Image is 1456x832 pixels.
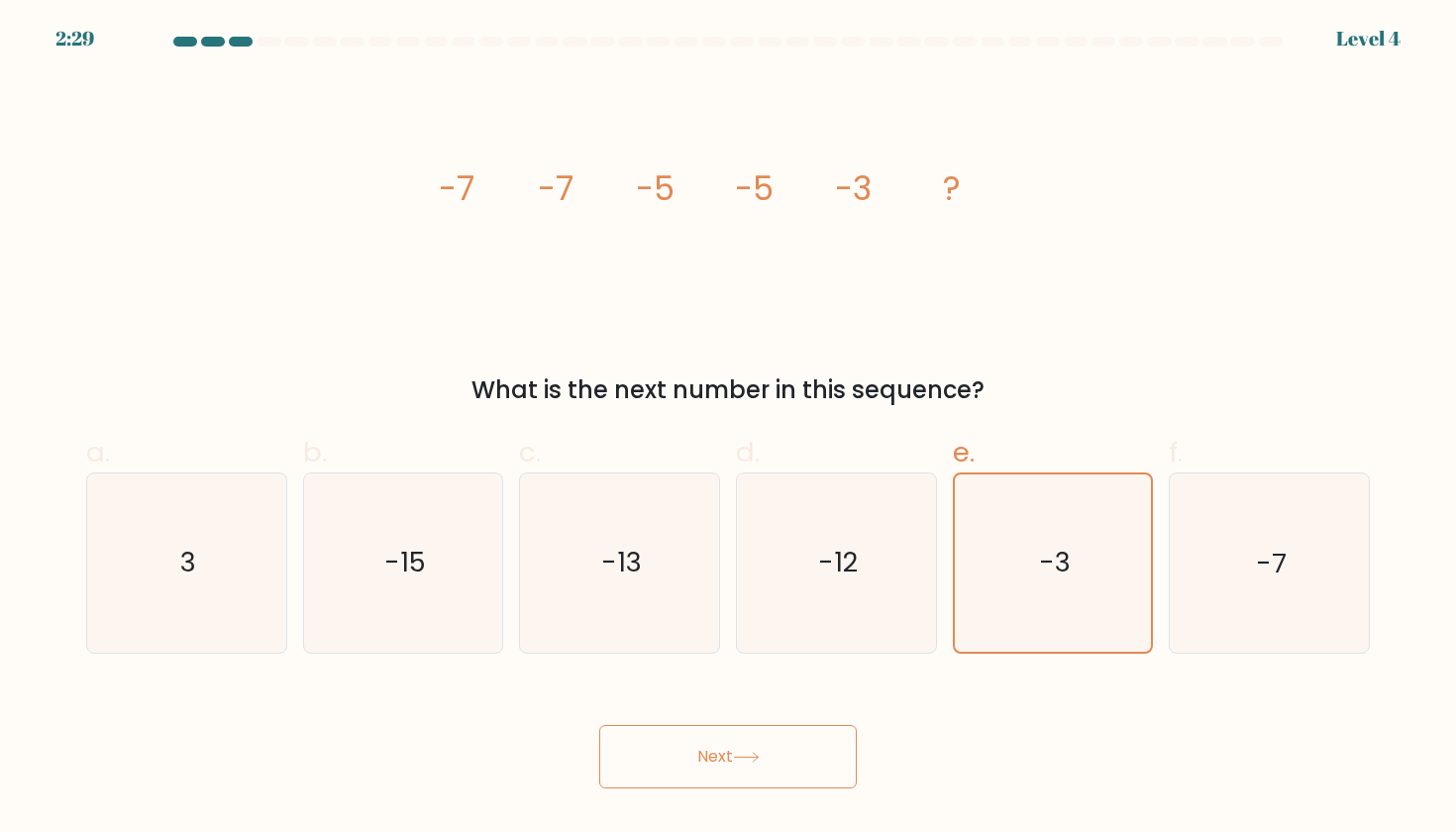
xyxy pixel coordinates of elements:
text: -15 [384,545,426,581]
text: -13 [601,545,642,581]
text: -7 [1256,545,1287,581]
button: Next [599,725,857,788]
text: -3 [1039,545,1071,581]
span: e. [953,433,975,471]
tspan: -3 [835,165,872,212]
div: 2:29 [55,24,94,53]
div: What is the next number in this sequence? [98,372,1358,408]
tspan: -7 [538,165,573,212]
tspan: -7 [439,165,474,212]
span: d. [736,433,760,471]
text: -12 [818,545,858,581]
div: Level 4 [1336,24,1401,53]
tspan: -5 [735,165,774,212]
tspan: ? [943,165,961,212]
span: b. [303,433,327,471]
tspan: -5 [636,165,675,212]
span: f. [1169,433,1183,471]
span: c. [519,433,541,471]
span: a. [86,433,110,471]
text: 3 [180,545,196,581]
